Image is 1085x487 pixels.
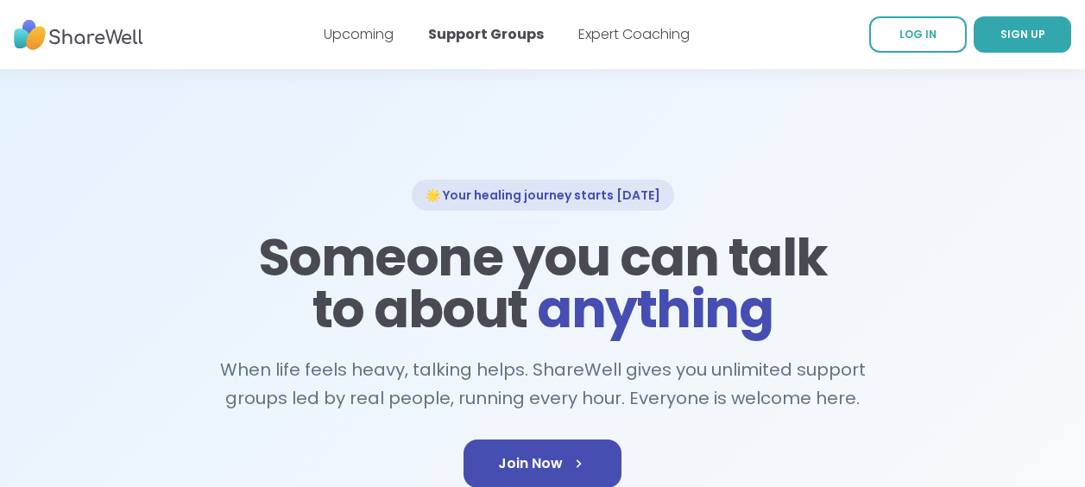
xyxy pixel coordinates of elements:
span: anything [537,273,773,345]
a: Upcoming [324,24,394,44]
h2: When life feels heavy, talking helps. ShareWell gives you unlimited support groups led by real pe... [211,356,874,412]
img: ShareWell Nav Logo [14,11,143,59]
a: SIGN UP [974,16,1071,53]
a: Support Groups [428,24,544,44]
span: Join Now [498,453,587,474]
h1: Someone you can talk to about [253,231,833,335]
a: LOG IN [869,16,967,53]
span: LOG IN [899,27,937,41]
span: SIGN UP [1000,27,1045,41]
a: Expert Coaching [578,24,690,44]
div: 🌟 Your healing journey starts [DATE] [412,180,674,211]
